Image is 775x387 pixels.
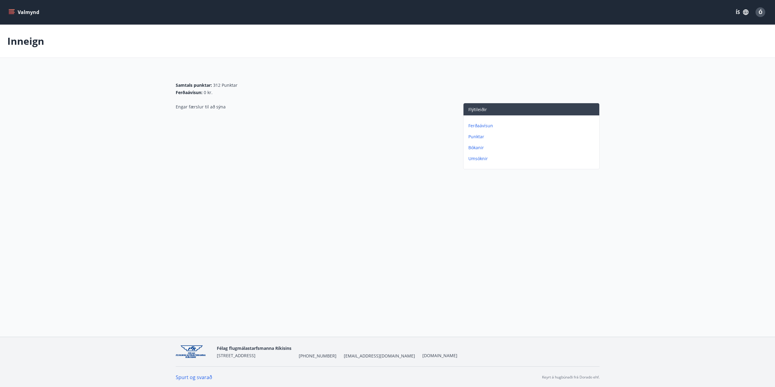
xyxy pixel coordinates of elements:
a: Spurt og svarað [176,374,212,381]
span: [EMAIL_ADDRESS][DOMAIN_NAME] [344,353,415,359]
p: Bókanir [468,145,597,151]
p: Keyrt á hugbúnaði frá Dorado ehf. [542,375,600,380]
button: ÍS [732,7,752,18]
p: Inneign [7,34,44,48]
span: 312 Punktar [213,82,238,88]
span: Engar færslur til að sýna [176,104,226,110]
span: Ó [759,9,763,16]
span: Ferðaávísun : [176,90,203,96]
p: Umsóknir [468,156,597,162]
span: 0 kr. [204,90,213,96]
button: menu [7,7,42,18]
span: [STREET_ADDRESS] [217,353,255,358]
img: jpzx4QWYf4KKDRVudBx9Jb6iv5jAOT7IkiGygIXa.png [176,345,212,358]
a: [DOMAIN_NAME] [422,353,457,358]
span: Samtals punktar : [176,82,212,88]
span: [PHONE_NUMBER] [299,353,336,359]
button: Ó [753,5,768,19]
span: Félag flugmálastarfsmanna Ríkisins [217,345,291,351]
p: Punktar [468,134,597,140]
span: Flýtileiðir [468,107,487,112]
p: Ferðaávísun [468,123,597,129]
